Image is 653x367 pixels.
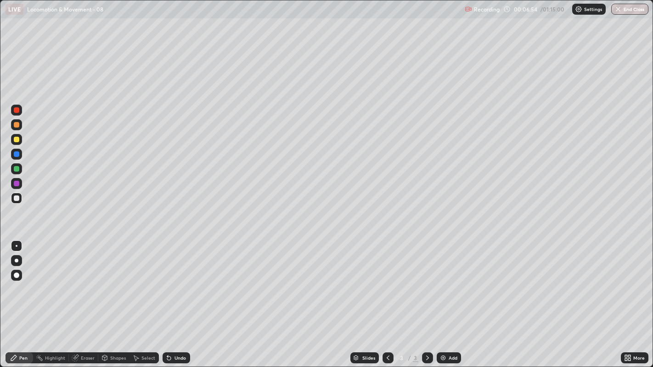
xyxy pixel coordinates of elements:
[8,6,21,13] p: LIVE
[362,356,375,360] div: Slides
[110,356,126,360] div: Shapes
[45,356,65,360] div: Highlight
[27,6,103,13] p: Locomotion & Movement - 08
[19,356,28,360] div: Pen
[611,4,648,15] button: End Class
[449,356,457,360] div: Add
[81,356,95,360] div: Eraser
[397,355,406,361] div: 3
[175,356,186,360] div: Undo
[408,355,411,361] div: /
[614,6,622,13] img: end-class-cross
[633,356,645,360] div: More
[413,354,418,362] div: 3
[575,6,582,13] img: class-settings-icons
[584,7,602,11] p: Settings
[474,6,500,13] p: Recording
[439,354,447,361] img: add-slide-button
[465,6,472,13] img: recording.375f2c34.svg
[141,356,155,360] div: Select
